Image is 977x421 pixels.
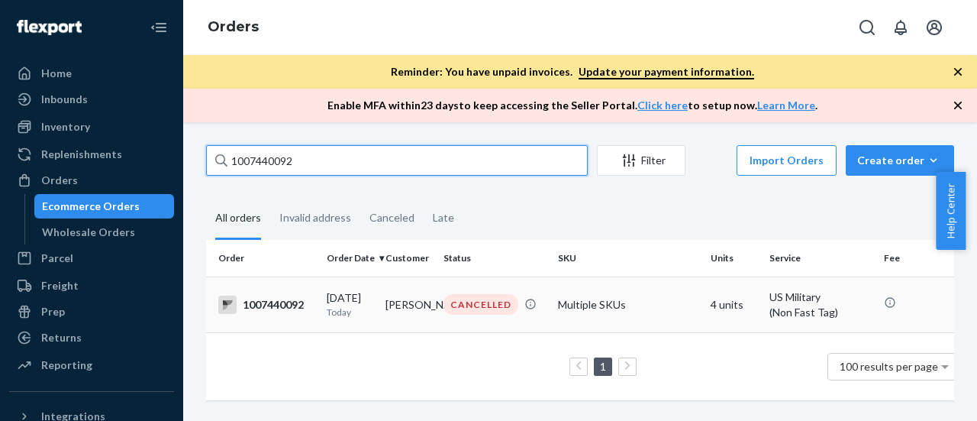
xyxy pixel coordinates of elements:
[9,325,174,350] a: Returns
[763,240,878,277] th: Service
[705,240,763,277] th: Units
[919,12,950,43] button: Open account menu
[9,300,174,324] a: Prep
[17,20,82,35] img: Flexport logo
[206,145,588,176] input: Search orders
[385,251,432,264] div: Customer
[379,277,438,332] td: [PERSON_NAME]
[846,145,954,176] button: Create order
[637,99,688,112] a: Click here
[41,119,90,134] div: Inventory
[208,18,259,35] a: Orders
[321,240,379,277] th: Order Date
[327,306,373,319] p: Today
[218,296,314,314] div: 1007440092
[9,142,174,167] a: Replenishments
[769,305,872,320] div: (Non Fast Tag)
[878,240,969,277] th: Fee
[433,198,454,238] div: Late
[41,92,88,107] div: Inbounds
[579,65,754,79] a: Update your payment information.
[885,12,916,43] button: Open notifications
[552,240,705,277] th: SKU
[42,199,140,214] div: Ecommerce Orders
[215,198,261,240] div: All orders
[279,198,351,238] div: Invalid address
[369,198,414,238] div: Canceled
[9,353,174,377] a: Reporting
[327,98,817,113] p: Enable MFA within 23 days to keep accessing the Seller Portal. to setup now. .
[737,145,837,176] button: Import Orders
[41,304,65,319] div: Prep
[757,99,815,112] a: Learn More
[598,153,685,168] div: Filter
[597,145,685,176] button: Filter
[437,240,552,277] th: Status
[9,115,174,139] a: Inventory
[9,61,174,86] a: Home
[41,358,92,373] div: Reporting
[857,153,943,168] div: Create order
[41,330,82,345] div: Returns
[41,147,122,162] div: Replenishments
[195,5,271,50] ol: breadcrumbs
[41,66,72,81] div: Home
[41,278,79,293] div: Freight
[327,290,373,319] div: [DATE]
[840,360,938,373] span: 100 results per page
[597,360,609,373] a: Page 1 is your current page
[9,87,174,112] a: Inbounds
[9,168,174,193] a: Orders
[41,173,78,188] div: Orders
[9,246,174,270] a: Parcel
[552,277,705,332] td: Multiple SKUs
[34,194,175,219] a: Ecommerce Orders
[9,274,174,298] a: Freight
[42,225,135,240] div: Wholesale Orders
[391,64,754,79] p: Reminder: You have unpaid invoices.
[34,220,175,245] a: Wholesale Orders
[705,277,763,332] td: 4 units
[852,12,882,43] button: Open Search Box
[443,294,518,315] div: CANCELLED
[143,12,174,43] button: Close Navigation
[769,290,872,305] p: US Military
[206,240,321,277] th: Order
[41,251,73,266] div: Parcel
[936,172,966,250] button: Help Center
